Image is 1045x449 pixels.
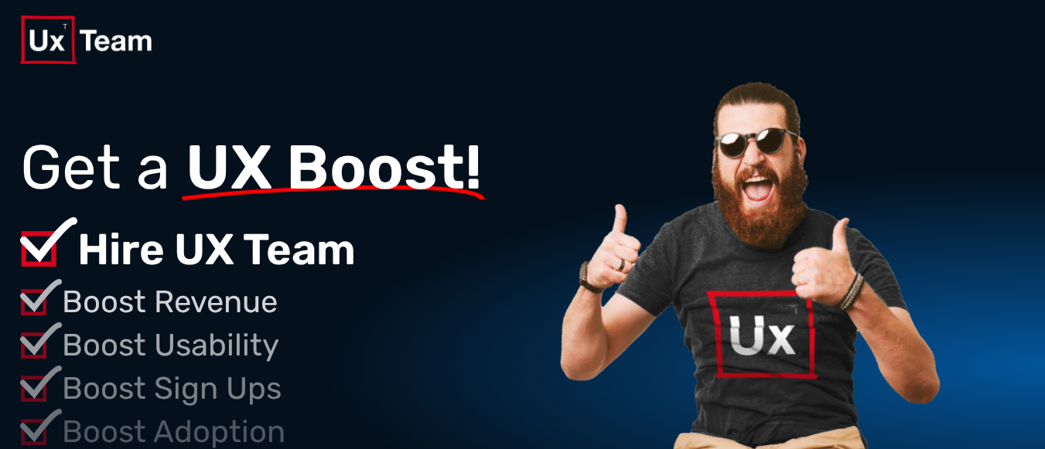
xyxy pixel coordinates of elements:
[77,217,552,282] p: Hire UX Team
[62,322,552,369] p: Boost Usability
[20,131,170,204] span: Get a
[62,366,552,412] p: Boost Sign Ups
[62,279,552,325] p: Boost Revenue
[186,142,482,192] span: UX Boost!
